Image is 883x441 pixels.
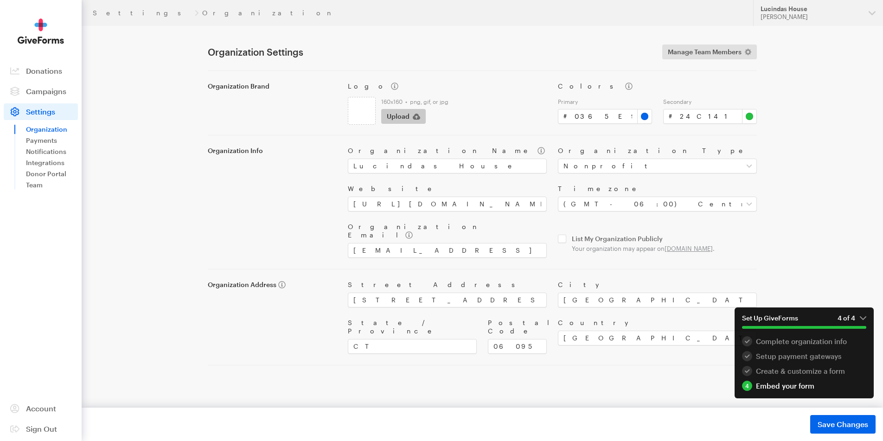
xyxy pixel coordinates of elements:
label: State / Province [348,319,477,335]
a: Organization [26,124,78,135]
label: City [558,281,757,289]
div: 4 [742,381,752,391]
div: 1 [742,336,752,346]
label: Website [348,185,547,193]
label: Logo [348,82,547,90]
button: Upload [381,109,426,124]
a: Notifications [26,146,78,157]
a: 3 Create & customize a form [742,366,866,376]
label: Timezone [558,185,757,193]
div: Embed your form [742,381,866,391]
span: Donations [26,66,62,75]
span: Settings [26,107,55,116]
a: 2 Setup payment gateways [742,351,866,361]
input: https://www.example.com [348,197,547,211]
a: Manage Team Members [662,45,757,59]
label: 160x160 • png, gif, or jpg [381,98,547,105]
label: Organization Name [348,147,547,155]
div: Lucindas House [761,5,861,13]
label: Country [558,319,757,327]
h1: Organization Settings [208,46,651,58]
div: Complete organization info [742,336,866,346]
button: Set Up GiveForms4 of 4 [735,307,874,336]
a: 1 Complete organization info [742,336,866,346]
label: Postal Code [488,319,547,335]
div: Setup payment gateways [742,351,866,361]
span: Campaigns [26,87,66,96]
em: 4 of 4 [838,314,866,322]
a: Settings [93,9,191,17]
div: [PERSON_NAME] [761,13,861,21]
a: Donations [4,63,78,79]
span: Upload [387,111,410,122]
span: Manage Team Members [668,46,742,58]
label: Colors [558,82,757,90]
label: Organization Info [208,147,337,155]
img: GiveForms [18,19,64,44]
a: Team [26,179,78,191]
a: Integrations [26,157,78,168]
label: Primary [558,98,652,105]
a: [DOMAIN_NAME] [665,245,713,252]
a: Payments [26,135,78,146]
a: Donor Portal [26,168,78,179]
label: Street Address [348,281,547,289]
span: Account [26,404,56,413]
div: 2 [742,351,752,361]
a: Account [4,400,78,417]
label: Organization Brand [208,82,337,90]
a: 4 Embed your form [742,381,866,391]
div: 3 [742,366,752,376]
label: Secondary [663,98,757,105]
a: Campaigns [4,83,78,100]
div: Create & customize a form [742,366,866,376]
label: Organization Email [348,223,547,239]
label: Organization Address [208,281,337,289]
a: Settings [4,103,78,120]
label: Organization Type [558,147,757,155]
